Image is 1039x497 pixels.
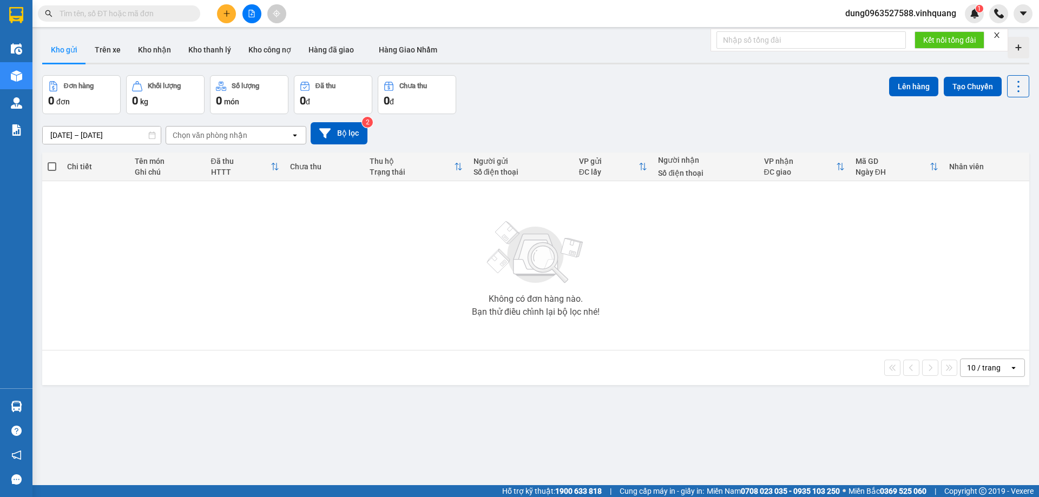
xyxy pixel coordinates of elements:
[11,43,22,55] img: warehouse-icon
[977,5,981,12] span: 1
[764,168,836,176] div: ĐC giao
[206,153,285,181] th: Toggle SortBy
[290,162,359,171] div: Chưa thu
[378,75,456,114] button: Chưa thu0đ
[148,82,181,90] div: Khối lượng
[474,157,568,165] div: Người gửi
[849,485,926,497] span: Miền Bắc
[850,153,944,181] th: Toggle SortBy
[126,75,205,114] button: Khối lượng0kg
[658,169,753,177] div: Số điện thoại
[370,168,454,176] div: Trạng thái
[837,6,965,20] span: dung0963527588.vinhquang
[43,127,161,144] input: Select a date range.
[502,485,602,497] span: Hỗ trợ kỹ thuật:
[311,122,367,144] button: Bộ lọc
[716,31,906,49] input: Nhập số tổng đài
[232,82,259,90] div: Số lượng
[242,4,261,23] button: file-add
[949,162,1024,171] div: Nhân viên
[944,77,1002,96] button: Tạo Chuyến
[11,97,22,109] img: warehouse-icon
[856,168,930,176] div: Ngày ĐH
[482,215,590,290] img: svg+xml;base64,PHN2ZyBjbGFzcz0ibGlzdC1wbHVnX19zdmciIHhtbG5zPSJodHRwOi8vd3d3LnczLm9yZy8yMDAwL3N2Zy...
[364,153,468,181] th: Toggle SortBy
[610,485,611,497] span: |
[11,474,22,485] span: message
[1008,37,1029,58] div: Tạo kho hàng mới
[379,45,437,54] span: Hàng Giao Nhầm
[216,94,222,107] span: 0
[60,8,187,19] input: Tìm tên, số ĐT hoặc mã đơn
[362,117,373,128] sup: 2
[658,156,753,164] div: Người nhận
[399,82,427,90] div: Chưa thu
[48,94,54,107] span: 0
[42,75,121,114] button: Đơn hàng0đơn
[620,485,704,497] span: Cung cấp máy in - giấy in:
[217,4,236,23] button: plus
[923,34,976,46] span: Kết nối tổng đài
[86,37,129,63] button: Trên xe
[56,97,70,106] span: đơn
[390,97,394,106] span: đ
[370,157,454,165] div: Thu hộ
[1014,4,1033,23] button: caret-down
[240,37,300,63] button: Kho công nợ
[967,362,1001,373] div: 10 / trang
[915,31,984,49] button: Kết nối tổng đài
[140,97,148,106] span: kg
[489,295,583,303] div: Không có đơn hàng nào.
[273,10,280,17] span: aim
[45,10,52,17] span: search
[210,75,288,114] button: Số lượng0món
[764,157,836,165] div: VP nhận
[64,82,94,90] div: Đơn hàng
[880,487,926,495] strong: 0369 525 060
[67,162,123,171] div: Chi tiết
[306,97,310,106] span: đ
[173,130,247,141] div: Chọn văn phòng nhận
[11,124,22,136] img: solution-icon
[579,157,639,165] div: VP gửi
[11,70,22,82] img: warehouse-icon
[267,4,286,23] button: aim
[135,157,200,165] div: Tên món
[291,131,299,140] svg: open
[472,308,600,316] div: Bạn thử điều chỉnh lại bộ lọc nhé!
[741,487,840,495] strong: 0708 023 035 - 0935 103 250
[579,168,639,176] div: ĐC lấy
[11,426,22,436] span: question-circle
[574,153,653,181] th: Toggle SortBy
[384,94,390,107] span: 0
[132,94,138,107] span: 0
[11,450,22,460] span: notification
[129,37,180,63] button: Kho nhận
[843,489,846,493] span: ⚪️
[315,82,336,90] div: Đã thu
[759,153,850,181] th: Toggle SortBy
[9,7,23,23] img: logo-vxr
[211,157,271,165] div: Đã thu
[223,10,231,17] span: plus
[1018,9,1028,18] span: caret-down
[42,37,86,63] button: Kho gửi
[707,485,840,497] span: Miền Nam
[300,37,363,63] button: Hàng đã giao
[135,168,200,176] div: Ghi chú
[294,75,372,114] button: Đã thu0đ
[180,37,240,63] button: Kho thanh lý
[889,77,938,96] button: Lên hàng
[970,9,979,18] img: icon-new-feature
[555,487,602,495] strong: 1900 633 818
[994,9,1004,18] img: phone-icon
[224,97,239,106] span: món
[474,168,568,176] div: Số điện thoại
[211,168,271,176] div: HTTT
[856,157,930,165] div: Mã GD
[993,31,1001,39] span: close
[11,401,22,412] img: warehouse-icon
[300,94,306,107] span: 0
[1009,363,1018,372] svg: open
[976,5,983,12] sup: 1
